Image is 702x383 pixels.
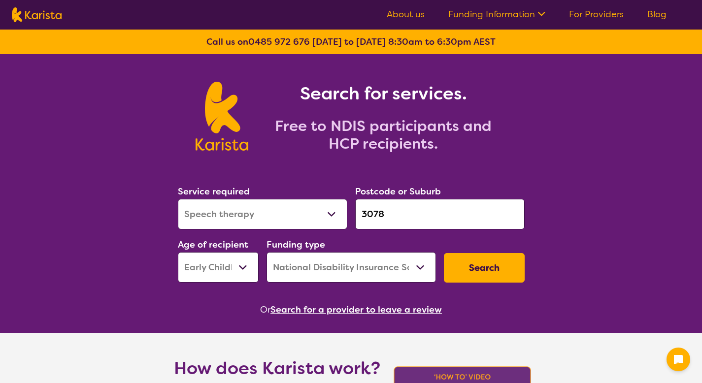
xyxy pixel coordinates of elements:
a: For Providers [569,8,624,20]
input: Type [355,199,525,229]
a: Blog [647,8,667,20]
h1: How does Karista work? [174,356,381,380]
img: Karista logo [196,82,248,151]
img: Karista logo [12,7,62,22]
h2: Free to NDIS participants and HCP recipients. [260,117,506,153]
span: Or [260,302,270,317]
button: Search [444,253,525,283]
label: Postcode or Suburb [355,186,441,197]
a: About us [387,8,425,20]
label: Age of recipient [178,239,248,251]
h1: Search for services. [260,82,506,105]
a: Funding Information [448,8,545,20]
label: Service required [178,186,250,197]
a: 0485 972 676 [248,36,310,48]
b: Call us on [DATE] to [DATE] 8:30am to 6:30pm AEST [206,36,496,48]
label: Funding type [267,239,325,251]
button: Search for a provider to leave a review [270,302,442,317]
